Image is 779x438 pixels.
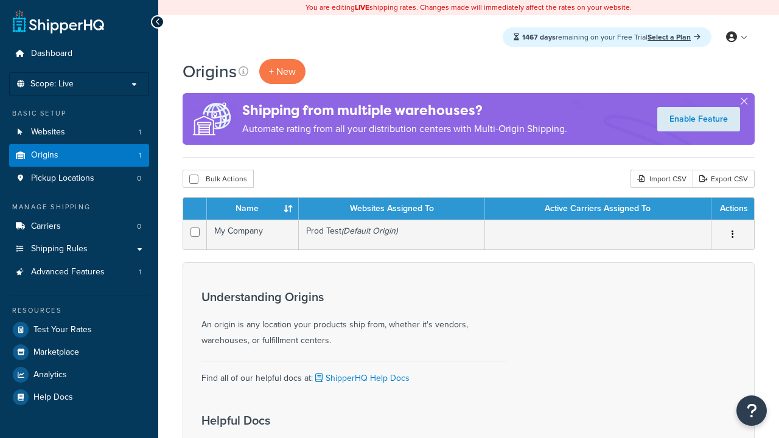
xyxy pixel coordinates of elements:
strong: 1467 days [522,32,556,43]
div: An origin is any location your products ship from, whether it's vendors, warehouses, or fulfillme... [201,290,506,349]
button: Bulk Actions [183,170,254,188]
li: Advanced Features [9,261,149,283]
a: Pickup Locations 0 [9,167,149,190]
a: Marketplace [9,341,149,363]
span: Advanced Features [31,267,105,277]
span: Dashboard [31,49,72,59]
th: Websites Assigned To [299,198,485,220]
a: Shipping Rules [9,238,149,260]
a: + New [259,59,306,84]
span: Shipping Rules [31,244,88,254]
p: Automate rating from all your distribution centers with Multi-Origin Shipping. [242,120,567,137]
h1: Origins [183,60,237,83]
span: 1 [139,150,141,161]
img: ad-origins-multi-dfa493678c5a35abed25fd24b4b8a3fa3505936ce257c16c00bdefe2f3200be3.png [183,93,242,145]
span: Websites [31,127,65,137]
li: Carriers [9,215,149,238]
span: Analytics [33,370,67,380]
a: Analytics [9,364,149,386]
b: LIVE [355,2,369,13]
th: Actions [711,198,754,220]
a: Help Docs [9,386,149,408]
td: Prod Test [299,220,485,249]
span: Origins [31,150,58,161]
a: Advanced Features 1 [9,261,149,283]
span: 0 [137,173,141,184]
span: 0 [137,221,141,232]
th: Name : activate to sort column ascending [207,198,299,220]
a: ShipperHQ Help Docs [313,372,410,384]
span: Help Docs [33,392,73,403]
a: Origins 1 [9,144,149,167]
a: Select a Plan [648,32,700,43]
span: Test Your Rates [33,325,92,335]
span: + New [269,64,296,78]
li: Pickup Locations [9,167,149,190]
div: Import CSV [631,170,693,188]
a: Dashboard [9,43,149,65]
h3: Understanding Origins [201,290,506,304]
span: 1 [139,127,141,137]
span: Marketplace [33,347,79,358]
a: Test Your Rates [9,319,149,341]
h4: Shipping from multiple warehouses? [242,100,567,120]
li: Websites [9,121,149,144]
div: Find all of our helpful docs at: [201,361,506,386]
a: Enable Feature [657,107,740,131]
i: (Default Origin) [341,224,397,237]
li: Origins [9,144,149,167]
div: Manage Shipping [9,202,149,212]
a: Carriers 0 [9,215,149,238]
div: Basic Setup [9,108,149,119]
div: Resources [9,305,149,316]
a: Export CSV [693,170,755,188]
button: Open Resource Center [736,395,767,426]
span: Pickup Locations [31,173,94,184]
h3: Helpful Docs [201,414,442,427]
a: ShipperHQ Home [13,9,104,33]
td: My Company [207,220,299,249]
a: Websites 1 [9,121,149,144]
span: 1 [139,267,141,277]
th: Active Carriers Assigned To [485,198,711,220]
span: Scope: Live [30,79,74,89]
span: Carriers [31,221,61,232]
div: remaining on your Free Trial [503,27,711,47]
